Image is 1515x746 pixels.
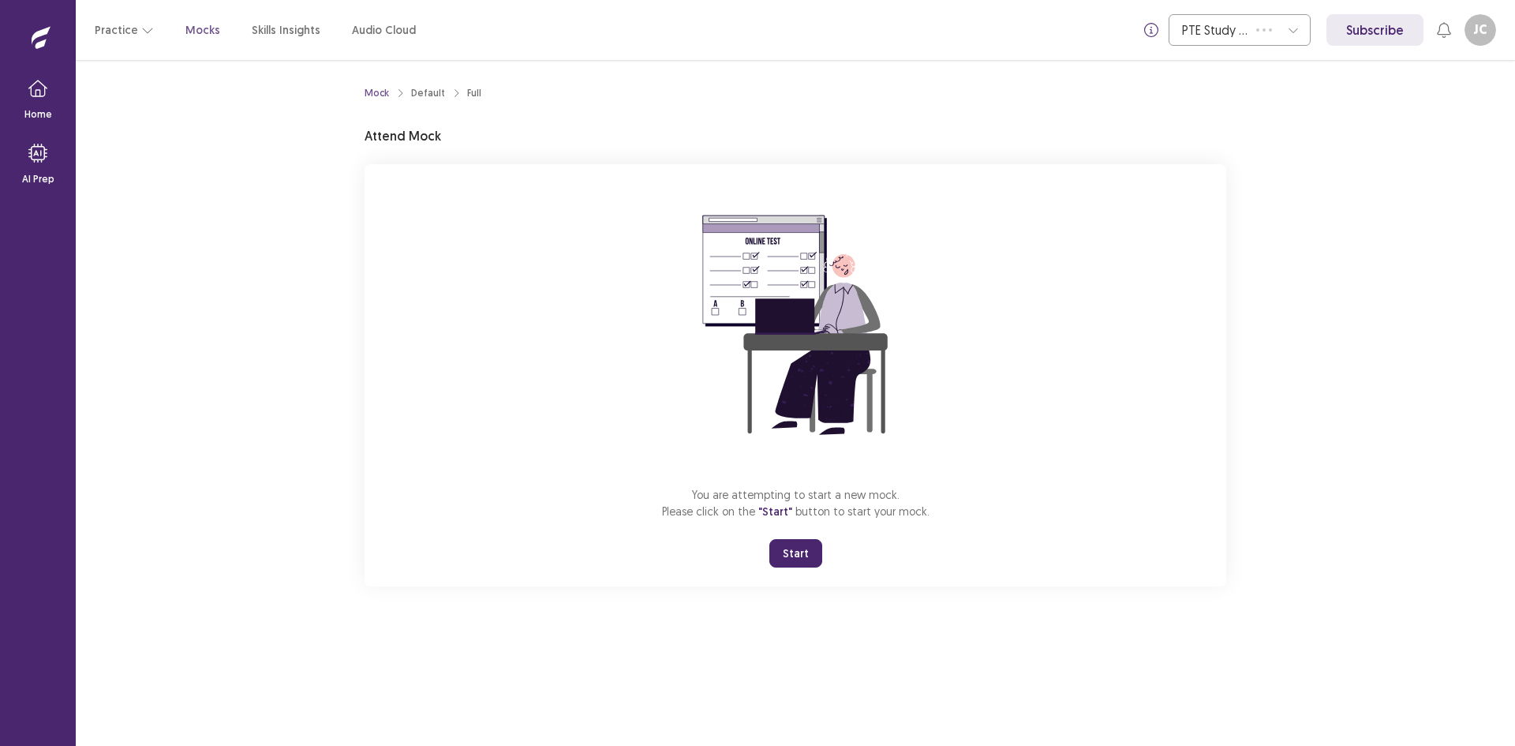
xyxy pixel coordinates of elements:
[758,504,792,519] span: "Start"
[662,486,930,520] p: You are attempting to start a new mock. Please click on the button to start your mock.
[653,183,937,467] img: attend-mock
[1137,16,1165,44] button: info
[24,107,52,122] p: Home
[352,22,416,39] a: Audio Cloud
[1326,14,1423,46] a: Subscribe
[1464,14,1496,46] button: JC
[467,86,481,100] div: Full
[365,86,389,100] a: Mock
[769,539,822,568] button: Start
[22,172,54,186] p: AI Prep
[411,86,445,100] div: Default
[185,22,220,39] a: Mocks
[252,22,320,39] a: Skills Insights
[95,16,154,44] button: Practice
[365,126,441,145] p: Attend Mock
[1182,15,1248,45] div: PTE Study Centre
[365,86,481,100] nav: breadcrumb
